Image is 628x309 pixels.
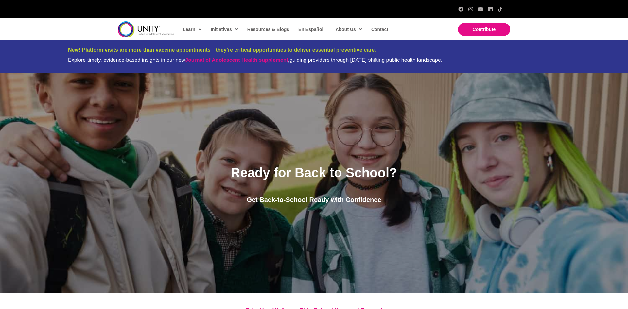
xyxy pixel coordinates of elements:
span: Contact [371,27,388,32]
a: Contact [368,22,391,37]
a: About Us [332,22,365,37]
a: Resources & Blogs [244,22,292,37]
a: TikTok [497,7,503,12]
a: Contribute [458,23,510,36]
a: Instagram [468,7,473,12]
p: Get Back-to-School Ready with Confidence [210,195,418,205]
a: LinkedIn [488,7,493,12]
span: About Us [336,25,362,34]
div: Explore timely, evidence-based insights in our new guiding providers through [DATE] shifting publ... [68,57,560,63]
span: Ready for Back to School? [231,165,397,180]
strong: , [185,57,289,63]
img: unity-logo-dark [118,21,174,37]
a: YouTube [478,7,483,12]
span: Initiatives [211,25,238,34]
a: En Español [295,22,326,37]
span: En Español [298,27,323,32]
a: Journal of Adolescent Health supplement [185,57,288,63]
a: Facebook [458,7,463,12]
span: Learn [183,25,201,34]
span: New! Platform visits are more than vaccine appointments—they’re critical opportunities to deliver... [68,47,376,53]
span: Contribute [473,27,496,32]
span: Resources & Blogs [247,27,289,32]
